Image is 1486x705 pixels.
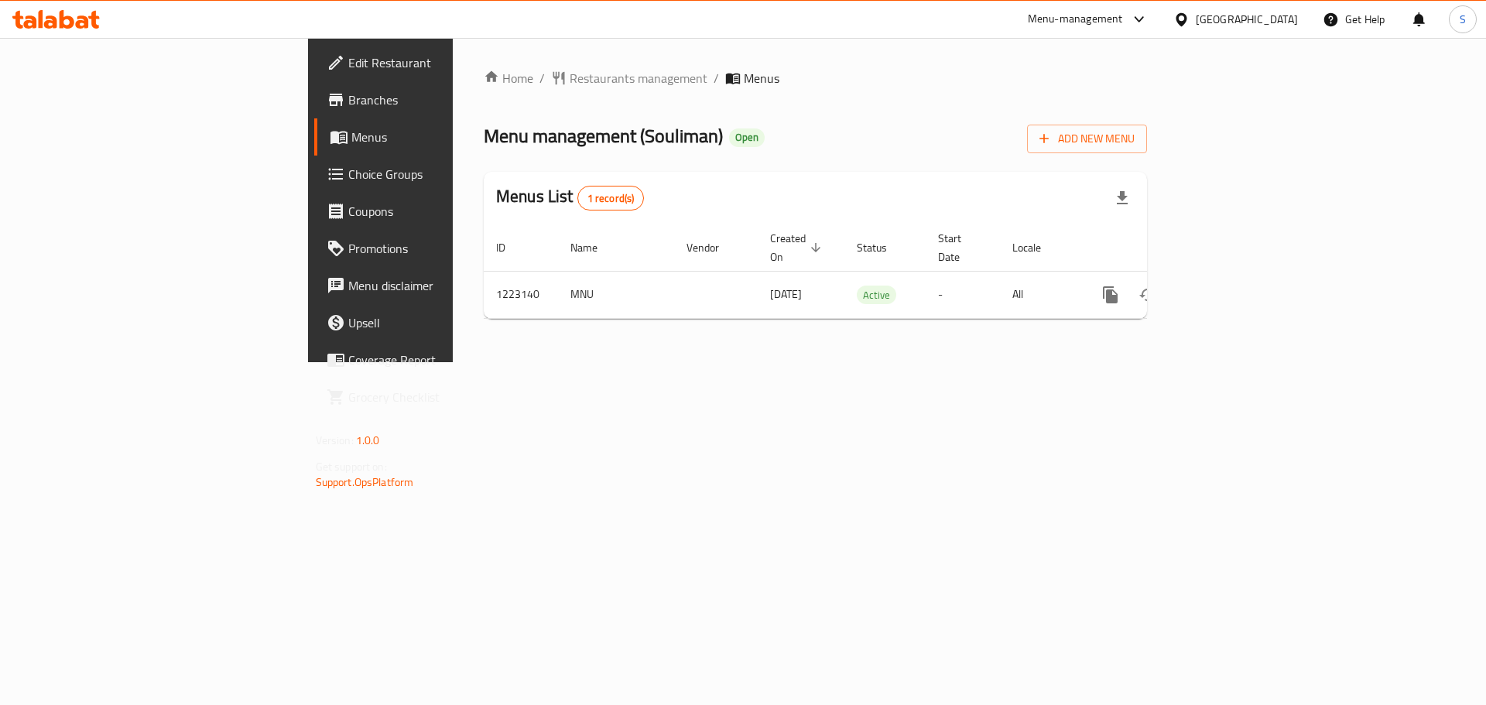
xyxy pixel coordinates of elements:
[687,238,739,257] span: Vendor
[729,128,765,147] div: Open
[316,430,354,450] span: Version:
[316,472,414,492] a: Support.OpsPlatform
[926,271,1000,318] td: -
[770,284,802,304] span: [DATE]
[1000,271,1080,318] td: All
[484,224,1253,319] table: enhanced table
[348,313,544,332] span: Upsell
[348,239,544,258] span: Promotions
[348,276,544,295] span: Menu disclaimer
[348,202,544,221] span: Coupons
[578,191,644,206] span: 1 record(s)
[314,156,556,193] a: Choice Groups
[729,131,765,144] span: Open
[316,457,387,477] span: Get support on:
[1092,276,1129,313] button: more
[484,118,723,153] span: Menu management ( Souliman )
[1039,129,1135,149] span: Add New Menu
[570,69,707,87] span: Restaurants management
[314,267,556,304] a: Menu disclaimer
[1104,180,1141,217] div: Export file
[356,430,380,450] span: 1.0.0
[348,388,544,406] span: Grocery Checklist
[558,271,674,318] td: MNU
[496,238,526,257] span: ID
[551,69,707,87] a: Restaurants management
[348,91,544,109] span: Branches
[1012,238,1061,257] span: Locale
[314,44,556,81] a: Edit Restaurant
[744,69,779,87] span: Menus
[1129,276,1166,313] button: Change Status
[348,53,544,72] span: Edit Restaurant
[1027,125,1147,153] button: Add New Menu
[314,193,556,230] a: Coupons
[348,351,544,369] span: Coverage Report
[857,286,896,304] span: Active
[314,230,556,267] a: Promotions
[938,229,981,266] span: Start Date
[314,341,556,378] a: Coverage Report
[348,165,544,183] span: Choice Groups
[1460,11,1466,28] span: S
[1080,224,1253,272] th: Actions
[351,128,544,146] span: Menus
[314,81,556,118] a: Branches
[496,185,644,210] h2: Menus List
[314,378,556,416] a: Grocery Checklist
[314,304,556,341] a: Upsell
[1196,11,1298,28] div: [GEOGRAPHIC_DATA]
[484,69,1147,87] nav: breadcrumb
[714,69,719,87] li: /
[570,238,618,257] span: Name
[857,238,907,257] span: Status
[770,229,826,266] span: Created On
[314,118,556,156] a: Menus
[1028,10,1123,29] div: Menu-management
